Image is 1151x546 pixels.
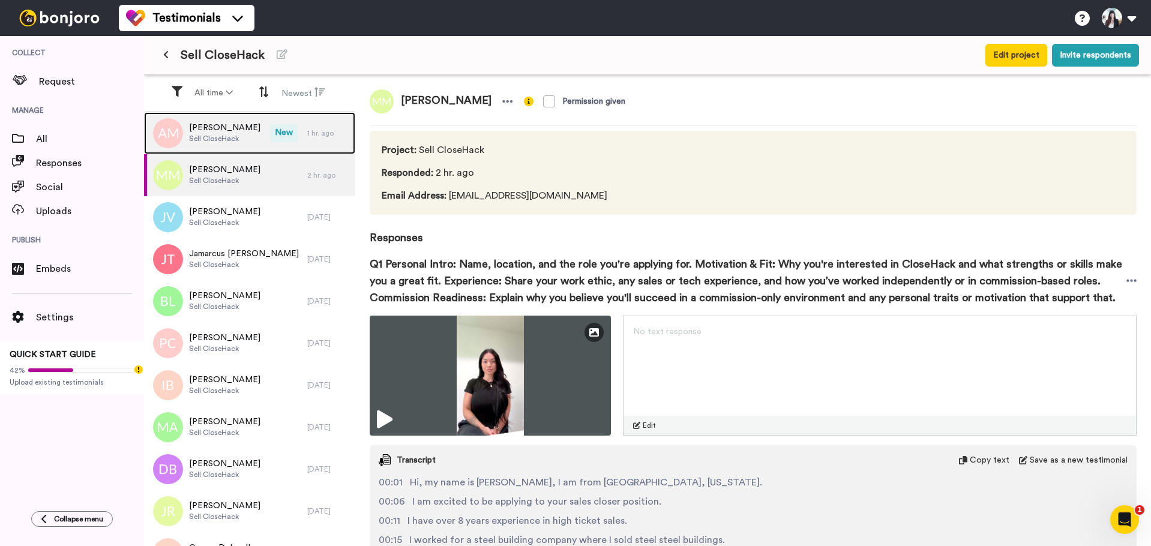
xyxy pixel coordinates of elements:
[144,238,355,280] a: Jamarcus [PERSON_NAME]Sell CloseHack[DATE]
[189,332,260,344] span: [PERSON_NAME]
[1052,44,1139,67] button: Invite respondents
[370,256,1126,306] span: Q1 Personal Intro: Name, location, and the role you're applying for. Motivation & Fit: Why you're...
[36,204,144,218] span: Uploads
[1110,505,1139,534] iframe: Intercom live chat
[407,514,627,528] span: I have over 8 years experience in high ticket sales.
[153,118,183,148] img: am.png
[382,168,433,178] span: Responded :
[307,464,349,474] div: [DATE]
[189,248,299,260] span: Jamarcus [PERSON_NAME]
[189,302,260,311] span: Sell CloseHack
[144,448,355,490] a: [PERSON_NAME]Sell CloseHack[DATE]
[412,494,661,509] span: I am excited to be applying to your sales closer position.
[189,458,260,470] span: [PERSON_NAME]
[189,416,260,428] span: [PERSON_NAME]
[633,328,702,336] span: No text response
[189,134,260,143] span: Sell CloseHack
[379,454,391,466] img: transcript.svg
[562,95,625,107] div: Permission given
[970,454,1009,466] span: Copy text
[307,170,349,180] div: 2 hr. ago
[189,374,260,386] span: [PERSON_NAME]
[189,218,260,227] span: Sell CloseHack
[54,514,103,524] span: Collapse menu
[144,322,355,364] a: [PERSON_NAME]Sell CloseHack[DATE]
[379,514,400,528] span: 00:11
[36,132,144,146] span: All
[189,344,260,353] span: Sell CloseHack
[14,10,104,26] img: bj-logo-header-white.svg
[189,260,299,269] span: Sell CloseHack
[10,350,96,359] span: QUICK START GUIDE
[643,421,656,430] span: Edit
[307,422,349,432] div: [DATE]
[307,338,349,348] div: [DATE]
[144,196,355,238] a: [PERSON_NAME]Sell CloseHack[DATE]
[144,406,355,448] a: [PERSON_NAME]Sell CloseHack[DATE]
[153,412,183,442] img: ma.png
[144,364,355,406] a: [PERSON_NAME]Sell CloseHack[DATE]
[985,44,1047,67] button: Edit project
[153,370,183,400] img: ib.png
[189,386,260,395] span: Sell CloseHack
[1030,454,1128,466] span: Save as a new testimonial
[10,365,25,375] span: 42%
[189,290,260,302] span: [PERSON_NAME]
[307,128,349,138] div: 1 hr. ago
[274,82,332,104] button: Newest
[307,254,349,264] div: [DATE]
[379,494,405,509] span: 00:06
[189,512,260,521] span: Sell CloseHack
[144,280,355,322] a: [PERSON_NAME]Sell CloseHack[DATE]
[31,511,113,527] button: Collapse menu
[1135,505,1144,515] span: 1
[382,143,612,157] span: Sell CloseHack
[152,10,221,26] span: Testimonials
[153,202,183,232] img: jv.png
[36,156,144,170] span: Responses
[382,166,612,180] span: 2 hr. ago
[382,188,612,203] span: [EMAIL_ADDRESS][DOMAIN_NAME]
[181,47,265,64] span: Sell CloseHack
[36,262,144,276] span: Embeds
[189,206,260,218] span: [PERSON_NAME]
[370,316,611,436] img: ce2b4e8a-fad5-4db6-af1c-8ec3b6f5d5b9-thumbnail_full-1757350970.jpg
[307,212,349,222] div: [DATE]
[382,145,416,155] span: Project :
[144,490,355,532] a: [PERSON_NAME]Sell CloseHack[DATE]
[270,124,298,142] span: New
[410,475,762,490] span: Hi, my name is [PERSON_NAME], I am from [GEOGRAPHIC_DATA], [US_STATE].
[187,82,240,104] button: All time
[153,244,183,274] img: jt.png
[307,380,349,390] div: [DATE]
[153,160,183,190] img: mm.png
[153,328,183,358] img: pc.png
[370,89,394,113] img: mm.png
[394,89,499,113] span: [PERSON_NAME]
[10,377,134,387] span: Upload existing testimonials
[189,122,260,134] span: [PERSON_NAME]
[379,475,403,490] span: 00:01
[189,176,260,185] span: Sell CloseHack
[397,454,436,466] span: Transcript
[153,496,183,526] img: jr.png
[307,506,349,516] div: [DATE]
[189,500,260,512] span: [PERSON_NAME]
[307,296,349,306] div: [DATE]
[39,74,144,89] span: Request
[144,112,355,154] a: [PERSON_NAME]Sell CloseHackNew1 hr. ago
[144,154,355,196] a: [PERSON_NAME]Sell CloseHack2 hr. ago
[36,310,144,325] span: Settings
[153,286,183,316] img: bl.png
[189,428,260,437] span: Sell CloseHack
[133,364,144,375] div: Tooltip anchor
[189,164,260,176] span: [PERSON_NAME]
[189,470,260,479] span: Sell CloseHack
[382,191,446,200] span: Email Address :
[126,8,145,28] img: tm-color.svg
[370,215,1137,246] span: Responses
[36,180,144,194] span: Social
[524,97,533,106] img: info-yellow.svg
[153,454,183,484] img: db.png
